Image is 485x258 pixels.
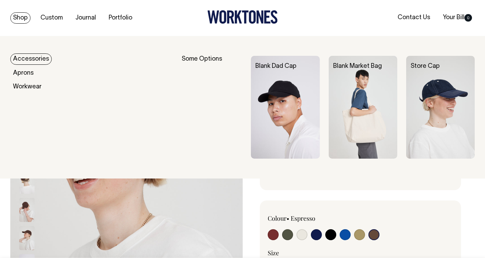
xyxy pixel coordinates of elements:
[333,63,382,69] a: Blank Market Bag
[411,63,440,69] a: Store Cap
[19,170,35,194] img: espresso
[10,12,31,24] a: Shop
[10,67,36,79] a: Aprons
[73,12,99,24] a: Journal
[255,63,296,69] a: Blank Dad Cap
[406,56,475,159] img: Store Cap
[19,226,35,250] img: espresso
[10,81,44,93] a: Workwear
[329,56,397,159] img: Blank Market Bag
[287,214,289,222] span: •
[440,12,475,23] a: Your Bill0
[395,12,433,23] a: Contact Us
[182,56,242,159] div: Some Options
[10,53,52,65] a: Accessories
[268,214,342,222] div: Colour
[19,198,35,222] img: espresso
[268,249,453,257] div: Size
[291,214,315,222] label: Espresso
[38,12,65,24] a: Custom
[251,56,319,159] img: Blank Dad Cap
[464,14,472,22] span: 0
[106,12,135,24] a: Portfolio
